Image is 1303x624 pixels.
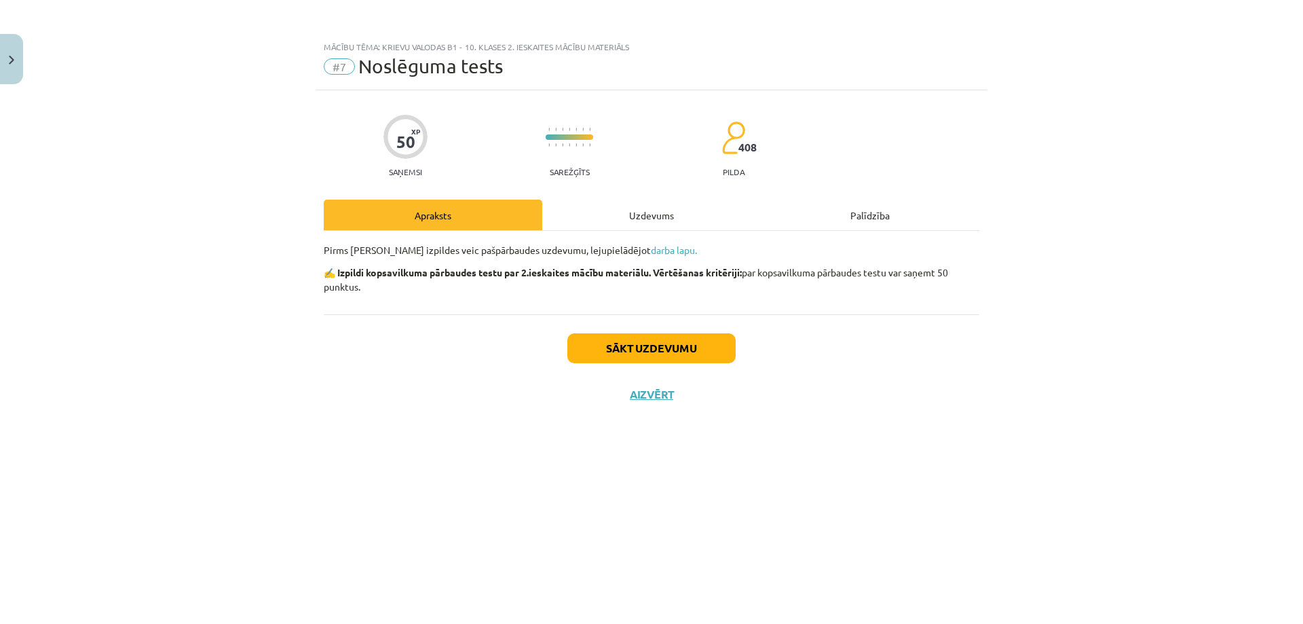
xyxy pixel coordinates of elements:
[358,55,503,77] span: Noslēguma tests
[548,128,550,131] img: icon-short-line-57e1e144782c952c97e751825c79c345078a6d821885a25fce030b3d8c18986b.svg
[575,143,577,147] img: icon-short-line-57e1e144782c952c97e751825c79c345078a6d821885a25fce030b3d8c18986b.svg
[383,167,428,177] p: Saņemsi
[324,200,542,230] div: Apraksts
[723,167,744,177] p: pilda
[411,128,420,135] span: XP
[575,128,577,131] img: icon-short-line-57e1e144782c952c97e751825c79c345078a6d821885a25fce030b3d8c18986b.svg
[324,266,742,278] strong: ✍️ Izpildi kopsavilkuma pārbaudes testu par 2.ieskaites mācību materiālu. Vērtēšanas kritēriji:
[396,132,415,151] div: 50
[626,388,677,401] button: Aizvērt
[562,143,563,147] img: icon-short-line-57e1e144782c952c97e751825c79c345078a6d821885a25fce030b3d8c18986b.svg
[542,200,761,230] div: Uzdevums
[324,42,979,52] div: Mācību tēma: Krievu valodas b1 - 10. klases 2. ieskaites mācību materiāls
[589,143,590,147] img: icon-short-line-57e1e144782c952c97e751825c79c345078a6d821885a25fce030b3d8c18986b.svg
[651,244,697,256] a: darba lapu.
[761,200,979,230] div: Palīdzība
[550,167,590,177] p: Sarežģīts
[721,121,745,155] img: students-c634bb4e5e11cddfef0936a35e636f08e4e9abd3cc4e673bd6f9a4125e45ecb1.svg
[582,143,584,147] img: icon-short-line-57e1e144782c952c97e751825c79c345078a6d821885a25fce030b3d8c18986b.svg
[582,128,584,131] img: icon-short-line-57e1e144782c952c97e751825c79c345078a6d821885a25fce030b3d8c18986b.svg
[569,128,570,131] img: icon-short-line-57e1e144782c952c97e751825c79c345078a6d821885a25fce030b3d8c18986b.svg
[569,143,570,147] img: icon-short-line-57e1e144782c952c97e751825c79c345078a6d821885a25fce030b3d8c18986b.svg
[324,265,979,294] p: par kopsavilkuma pārbaudes testu var saņemt 50 punktus.
[562,128,563,131] img: icon-short-line-57e1e144782c952c97e751825c79c345078a6d821885a25fce030b3d8c18986b.svg
[324,243,979,257] p: Pirms [PERSON_NAME] izpildes veic pašpārbaudes uzdevumu, lejupielādējot
[324,58,355,75] span: #7
[548,143,550,147] img: icon-short-line-57e1e144782c952c97e751825c79c345078a6d821885a25fce030b3d8c18986b.svg
[738,141,757,153] span: 408
[9,56,14,65] img: icon-close-lesson-0947bae3869378f0d4975bcd49f059093ad1ed9edebbc8119c70593378902aed.svg
[589,128,590,131] img: icon-short-line-57e1e144782c952c97e751825c79c345078a6d821885a25fce030b3d8c18986b.svg
[567,333,736,363] button: Sākt uzdevumu
[555,143,556,147] img: icon-short-line-57e1e144782c952c97e751825c79c345078a6d821885a25fce030b3d8c18986b.svg
[555,128,556,131] img: icon-short-line-57e1e144782c952c97e751825c79c345078a6d821885a25fce030b3d8c18986b.svg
